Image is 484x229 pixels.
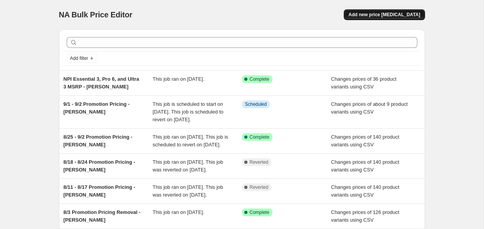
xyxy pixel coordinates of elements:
[250,159,269,165] span: Reverted
[64,209,141,223] span: 8/3 Promotion Pricing Removal - [PERSON_NAME]
[250,209,269,215] span: Complete
[344,9,425,20] button: Add new price [MEDICAL_DATA]
[153,159,223,173] span: This job ran on [DATE]. This job was reverted on [DATE].
[153,134,228,148] span: This job ran on [DATE]. This job is scheduled to revert on [DATE].
[67,54,97,63] button: Add filter
[153,184,223,198] span: This job ran on [DATE]. This job was reverted on [DATE].
[331,184,399,198] span: Changes prices of 140 product variants using CSV
[64,134,133,148] span: 8/25 - 9/2 Promotion Pricing - [PERSON_NAME]
[250,134,269,140] span: Complete
[59,10,133,19] span: NA Bulk Price Editor
[331,101,408,115] span: Changes prices of about 9 product variants using CSV
[331,159,399,173] span: Changes prices of 140 product variants using CSV
[331,134,399,148] span: Changes prices of 140 product variants using CSV
[331,76,397,90] span: Changes prices of 36 product variants using CSV
[153,76,204,82] span: This job ran on [DATE].
[245,101,267,107] span: Scheduled
[64,159,135,173] span: 8/18 - 8/24 Promotion Pricing - [PERSON_NAME]
[348,12,420,18] span: Add new price [MEDICAL_DATA]
[70,55,88,61] span: Add filter
[64,101,130,115] span: 9/1 - 9/2 Promotion Pricing - [PERSON_NAME]
[64,76,139,90] span: NPI Essential 3, Pro 6, and Ultra 3 MSRP - [PERSON_NAME]
[331,209,399,223] span: Changes prices of 126 product variants using CSV
[250,184,269,190] span: Reverted
[153,101,224,122] span: This job is scheduled to start on [DATE]. This job is scheduled to revert on [DATE].
[64,184,135,198] span: 8/11 - 8/17 Promotion Pricing -[PERSON_NAME]
[250,76,269,82] span: Complete
[153,209,204,215] span: This job ran on [DATE].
